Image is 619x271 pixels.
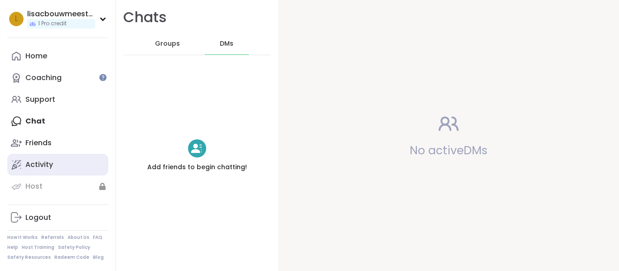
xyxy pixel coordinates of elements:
[123,7,167,28] h1: Chats
[15,13,18,25] span: l
[25,213,51,223] div: Logout
[38,20,67,28] span: 1 Pro credit
[25,51,47,61] div: Home
[220,39,233,48] span: DMs
[93,234,102,241] a: FAQ
[410,143,488,158] span: No active DMs
[68,234,89,241] a: About Us
[7,67,108,89] a: Coaching
[155,39,180,48] span: Groups
[7,45,108,67] a: Home
[93,254,104,261] a: Blog
[7,154,108,176] a: Activity
[7,234,38,241] a: How It Works
[7,132,108,154] a: Friends
[99,74,106,81] iframe: Spotlight
[25,95,55,105] div: Support
[7,176,108,197] a: Host
[147,163,247,172] h4: Add friends to begin chatting!
[58,244,90,251] a: Safety Policy
[27,9,95,19] div: lisacbouwmeester
[25,73,62,83] div: Coaching
[7,254,51,261] a: Safety Resources
[54,254,89,261] a: Redeem Code
[25,160,53,170] div: Activity
[25,181,43,191] div: Host
[7,89,108,110] a: Support
[41,234,64,241] a: Referrals
[7,244,18,251] a: Help
[22,244,54,251] a: Host Training
[7,207,108,228] a: Logout
[25,138,52,148] div: Friends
